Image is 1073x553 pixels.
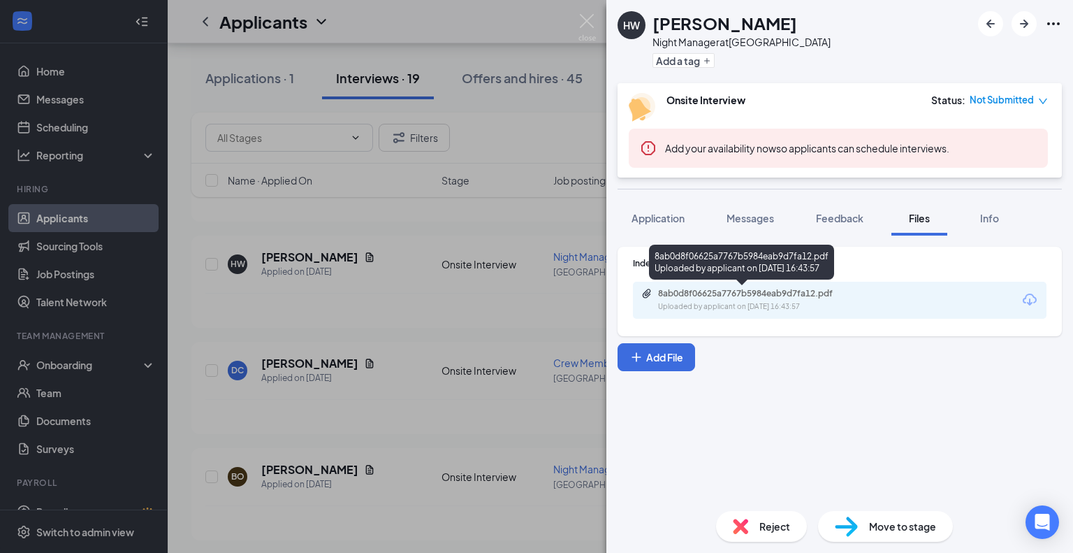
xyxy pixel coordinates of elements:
[658,288,854,299] div: 8ab0d8f06625a7767b5984eab9d7fa12.pdf
[970,93,1034,107] span: Not Submitted
[1038,96,1048,106] span: down
[727,212,774,224] span: Messages
[1016,15,1032,32] svg: ArrowRight
[632,212,685,224] span: Application
[640,140,657,157] svg: Error
[982,15,999,32] svg: ArrowLeftNew
[652,11,797,35] h1: [PERSON_NAME]
[816,212,863,224] span: Feedback
[658,301,868,313] div: Uploaded by applicant on [DATE] 16:43:57
[980,212,999,224] span: Info
[909,212,930,224] span: Files
[759,519,790,534] span: Reject
[1045,15,1062,32] svg: Ellipses
[629,350,643,364] svg: Plus
[633,257,1046,269] div: Indeed Resume
[869,519,936,534] span: Move to stage
[665,141,776,155] button: Add your availability now
[649,245,834,280] div: 8ab0d8f06625a7767b5984eab9d7fa12.pdf Uploaded by applicant on [DATE] 16:43:57
[666,94,745,106] b: Onsite Interview
[618,343,695,371] button: Add FilePlus
[641,288,652,299] svg: Paperclip
[1021,292,1038,308] svg: Download
[1012,11,1037,36] button: ArrowRight
[623,18,640,32] div: HW
[665,142,949,155] span: so applicants can schedule interviews.
[652,35,831,49] div: Night Manager at [GEOGRAPHIC_DATA]
[978,11,1003,36] button: ArrowLeftNew
[641,288,868,313] a: Paperclip8ab0d8f06625a7767b5984eab9d7fa12.pdfUploaded by applicant on [DATE] 16:43:57
[652,53,715,68] button: PlusAdd a tag
[703,57,711,65] svg: Plus
[931,93,965,107] div: Status :
[1025,505,1059,539] div: Open Intercom Messenger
